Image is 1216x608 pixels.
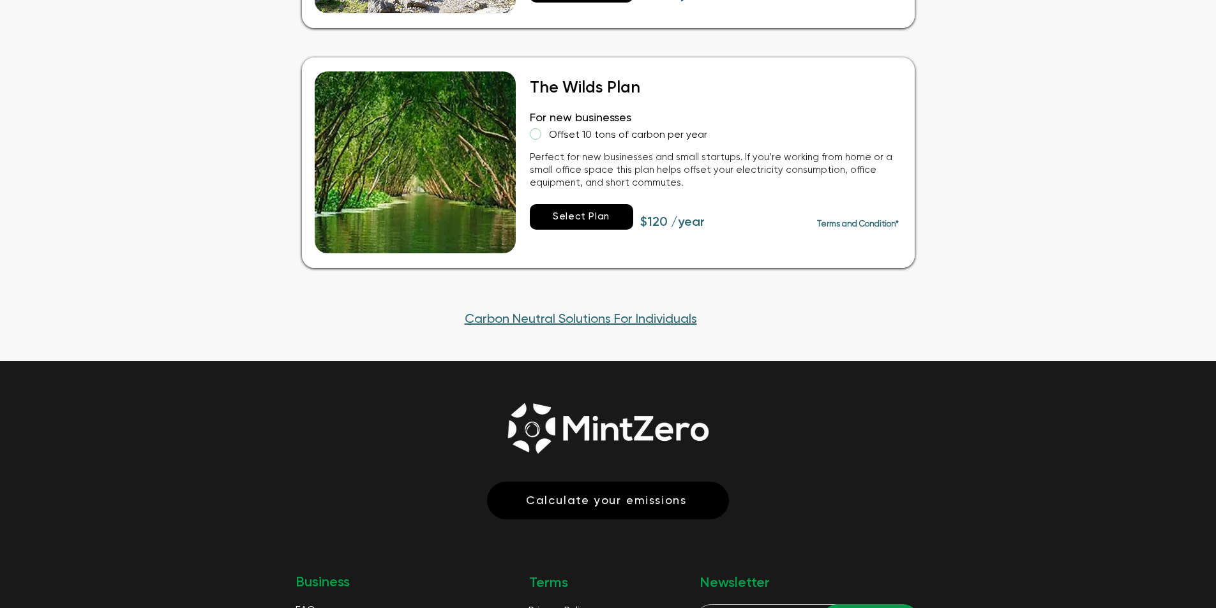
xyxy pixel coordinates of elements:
[487,482,729,519] a: Calculate your emissions
[817,218,899,228] a: Terms and Condition*
[530,204,633,230] a: Select Plan
[549,130,707,140] span: Offset 10 tons of carbon per year
[530,152,892,188] span: Perfect for new businesses and small startups. If you’re working from home or a small office spac...
[526,494,687,508] span: Calculate your emissions
[530,112,631,124] span: For new businesses
[296,575,350,589] span: Business
[530,80,640,96] span: The Wilds Plan
[465,313,697,326] span: Carbon Neutral Solutions For Individuals
[529,576,568,590] span: Terms
[817,220,899,228] span: Terms and Condition*
[315,71,516,253] img: 4743009f377a2d7ff7640387d1e83df3--game-background-vector-background.jpeg
[640,216,705,229] span: $120 /year
[1069,553,1216,608] iframe: Wix Chat
[490,400,727,456] img: Asset 2.png
[700,576,770,590] span: Newsletter
[553,211,610,223] span: Select Plan
[465,311,697,326] a: Carbon Neutral Solutions For Individuals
